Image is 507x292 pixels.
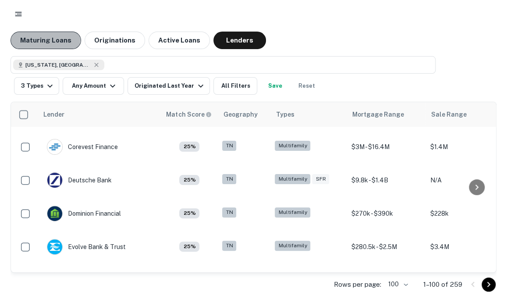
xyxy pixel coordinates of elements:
[347,230,425,264] td: $280.5k - $2.5M
[14,77,59,95] button: 3 Types
[292,77,320,95] button: Reset
[47,272,98,288] div: F&M Bank
[275,207,310,217] div: Multifamily
[179,208,199,219] div: Capitalize uses an advanced AI algorithm to match your search with the best lender. The match sco...
[275,141,310,151] div: Multifamily
[47,206,62,221] img: picture
[261,77,289,95] button: Save your search to get updates of matches that match your search criteria.
[43,109,64,120] div: Lender
[166,110,210,119] h6: Match Score
[425,130,504,164] td: $1.4M
[47,206,121,221] div: Dominion Financial
[222,207,236,217] div: TN
[423,279,462,290] p: 1–100 of 259
[179,142,199,152] div: Capitalize uses an advanced AI algorithm to match your search with the best lender. The match sco...
[223,109,257,120] div: Geography
[385,278,409,291] div: 100
[218,102,270,127] th: Geography
[425,197,504,230] td: $228k
[425,164,504,197] td: N/A
[166,110,212,119] div: Capitalize uses an advanced AI algorithm to match your search with the best lender. The match sco...
[11,32,81,49] button: Maturing Loans
[38,102,161,127] th: Lender
[149,32,210,49] button: Active Loans
[63,77,124,95] button: Any Amount
[222,141,236,151] div: TN
[431,109,466,120] div: Sale Range
[222,174,236,184] div: TN
[463,222,507,264] iframe: Chat Widget
[334,279,381,290] p: Rows per page:
[135,81,206,91] div: Originated Last Year
[352,109,404,120] div: Mortgage Range
[425,230,504,264] td: $3.4M
[347,130,425,164] td: $3M - $16.4M
[128,77,210,95] button: Originated Last Year
[347,102,425,127] th: Mortgage Range
[85,32,145,49] button: Originations
[47,239,126,255] div: Evolve Bank & Trust
[47,172,112,188] div: Deutsche Bank
[275,241,310,251] div: Multifamily
[47,139,62,154] img: picture
[482,278,496,292] button: Go to next page
[276,109,294,120] div: Types
[312,174,329,184] div: SFR
[47,139,118,155] div: Corevest Finance
[213,77,257,95] button: All Filters
[213,32,266,49] button: Lenders
[222,241,236,251] div: TN
[47,173,62,188] img: picture
[347,164,425,197] td: $9.8k - $1.4B
[347,197,425,230] td: $270k - $390k
[179,242,199,252] div: Capitalize uses an advanced AI algorithm to match your search with the best lender. The match sco...
[270,102,347,127] th: Types
[425,102,504,127] th: Sale Range
[161,102,218,127] th: Capitalize uses an advanced AI algorithm to match your search with the best lender. The match sco...
[275,174,310,184] div: Multifamily
[25,61,91,69] span: [US_STATE], [GEOGRAPHIC_DATA]
[179,175,199,185] div: Capitalize uses an advanced AI algorithm to match your search with the best lender. The match sco...
[47,239,62,254] img: picture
